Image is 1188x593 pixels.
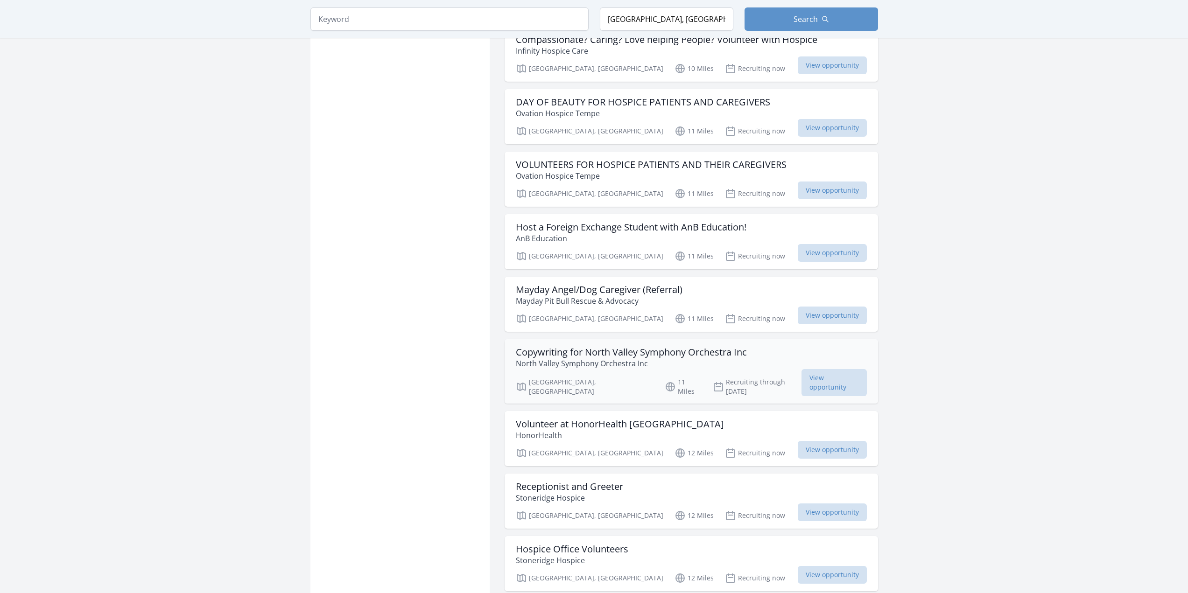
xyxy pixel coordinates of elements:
[675,447,714,459] p: 12 Miles
[516,108,770,119] p: Ovation Hospice Tempe
[505,214,878,269] a: Host a Foreign Exchange Student with AnB Education! AnB Education [GEOGRAPHIC_DATA], [GEOGRAPHIC_...
[516,358,747,369] p: North Valley Symphony Orchestra Inc
[745,7,878,31] button: Search
[516,572,663,584] p: [GEOGRAPHIC_DATA], [GEOGRAPHIC_DATA]
[725,572,785,584] p: Recruiting now
[675,572,714,584] p: 12 Miles
[798,441,867,459] span: View opportunity
[725,510,785,521] p: Recruiting now
[310,7,589,31] input: Keyword
[516,377,654,396] p: [GEOGRAPHIC_DATA], [GEOGRAPHIC_DATA]
[516,313,663,324] p: [GEOGRAPHIC_DATA], [GEOGRAPHIC_DATA]
[505,152,878,207] a: VOLUNTEERS FOR HOSPICE PATIENTS AND THEIR CAREGIVERS Ovation Hospice Tempe [GEOGRAPHIC_DATA], [GE...
[725,251,785,262] p: Recruiting now
[675,510,714,521] p: 12 Miles
[725,188,785,199] p: Recruiting now
[675,188,714,199] p: 11 Miles
[516,447,663,459] p: [GEOGRAPHIC_DATA], [GEOGRAPHIC_DATA]
[516,510,663,521] p: [GEOGRAPHIC_DATA], [GEOGRAPHIC_DATA]
[516,555,628,566] p: Stoneridge Hospice
[516,159,787,170] h3: VOLUNTEERS FOR HOSPICE PATIENTS AND THEIR CAREGIVERS
[505,89,878,144] a: DAY OF BEAUTY FOR HOSPICE PATIENTS AND CAREGIVERS Ovation Hospice Tempe [GEOGRAPHIC_DATA], [GEOGR...
[505,474,878,529] a: Receptionist and Greeter Stoneridge Hospice [GEOGRAPHIC_DATA], [GEOGRAPHIC_DATA] 12 Miles Recruit...
[516,492,623,503] p: Stoneridge Hospice
[516,126,663,137] p: [GEOGRAPHIC_DATA], [GEOGRAPHIC_DATA]
[798,56,867,74] span: View opportunity
[516,430,724,441] p: HonorHealth
[505,27,878,82] a: Compassionate? Caring? Love helping People? Volunteer with Hospice Infinity Hospice Care [GEOGRAP...
[505,536,878,591] a: Hospice Office Volunteers Stoneridge Hospice [GEOGRAPHIC_DATA], [GEOGRAPHIC_DATA] 12 Miles Recrui...
[516,45,817,56] p: Infinity Hospice Care
[516,34,817,45] h3: Compassionate? Caring? Love helping People? Volunteer with Hospice
[675,126,714,137] p: 11 Miles
[505,277,878,332] a: Mayday Angel/Dog Caregiver (Referral) Mayday Pit Bull Rescue & Advocacy [GEOGRAPHIC_DATA], [GEOGR...
[516,97,770,108] h3: DAY OF BEAUTY FOR HOSPICE PATIENTS AND CAREGIVERS
[798,503,867,521] span: View opportunity
[801,369,866,396] span: View opportunity
[675,313,714,324] p: 11 Miles
[725,447,785,459] p: Recruiting now
[798,181,867,199] span: View opportunity
[516,295,682,307] p: Mayday Pit Bull Rescue & Advocacy
[725,126,785,137] p: Recruiting now
[798,307,867,324] span: View opportunity
[516,233,746,244] p: AnB Education
[516,544,628,555] h3: Hospice Office Volunteers
[516,481,623,492] h3: Receptionist and Greeter
[713,377,802,396] p: Recruiting through [DATE]
[505,339,878,404] a: Copywriting for North Valley Symphony Orchestra Inc North Valley Symphony Orchestra Inc [GEOGRAPH...
[516,63,663,74] p: [GEOGRAPHIC_DATA], [GEOGRAPHIC_DATA]
[725,63,785,74] p: Recruiting now
[600,7,733,31] input: Location
[798,566,867,584] span: View opportunity
[794,14,818,25] span: Search
[516,284,682,295] h3: Mayday Angel/Dog Caregiver (Referral)
[505,411,878,466] a: Volunteer at HonorHealth [GEOGRAPHIC_DATA] HonorHealth [GEOGRAPHIC_DATA], [GEOGRAPHIC_DATA] 12 Mi...
[516,251,663,262] p: [GEOGRAPHIC_DATA], [GEOGRAPHIC_DATA]
[675,251,714,262] p: 11 Miles
[675,63,714,74] p: 10 Miles
[665,377,702,396] p: 11 Miles
[516,419,724,430] h3: Volunteer at HonorHealth [GEOGRAPHIC_DATA]
[798,119,867,137] span: View opportunity
[516,347,747,358] h3: Copywriting for North Valley Symphony Orchestra Inc
[516,222,746,233] h3: Host a Foreign Exchange Student with AnB Education!
[798,244,867,262] span: View opportunity
[516,188,663,199] p: [GEOGRAPHIC_DATA], [GEOGRAPHIC_DATA]
[725,313,785,324] p: Recruiting now
[516,170,787,181] p: Ovation Hospice Tempe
